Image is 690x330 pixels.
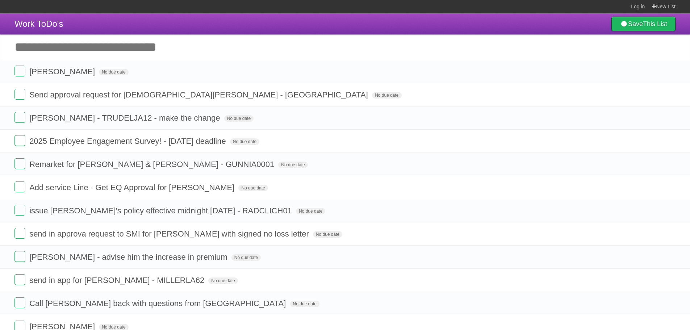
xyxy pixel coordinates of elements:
[14,135,25,146] label: Done
[29,183,236,192] span: Add service Line - Get EQ Approval for [PERSON_NAME]
[14,228,25,239] label: Done
[231,254,261,261] span: No due date
[14,89,25,100] label: Done
[372,92,401,99] span: No due date
[29,206,294,215] span: issue [PERSON_NAME]'s policy effective midnight [DATE] - RADCLICH01
[14,181,25,192] label: Done
[29,229,311,238] span: send in approva request to SMI for [PERSON_NAME] with signed no loss letter
[14,158,25,169] label: Done
[14,274,25,285] label: Done
[643,20,667,28] b: This List
[99,69,128,75] span: No due date
[611,17,676,31] a: SaveThis List
[29,90,370,99] span: Send approval request for [DEMOGRAPHIC_DATA][PERSON_NAME] - [GEOGRAPHIC_DATA]
[238,185,268,191] span: No due date
[208,277,238,284] span: No due date
[14,112,25,123] label: Done
[29,160,276,169] span: Remarket for [PERSON_NAME] & [PERSON_NAME] - GUNNIA0001
[14,251,25,262] label: Done
[278,162,308,168] span: No due date
[29,113,222,122] span: [PERSON_NAME] - TRUDELJA12 - make the change
[230,138,259,145] span: No due date
[14,66,25,76] label: Done
[14,297,25,308] label: Done
[14,205,25,216] label: Done
[290,301,319,307] span: No due date
[313,231,342,238] span: No due date
[14,19,63,29] span: Work ToDo's
[29,137,228,146] span: 2025 Employee Engagement Survey! - [DATE] deadline
[29,299,288,308] span: Call [PERSON_NAME] back with questions from [GEOGRAPHIC_DATA]
[29,67,97,76] span: [PERSON_NAME]
[29,252,229,262] span: [PERSON_NAME] - advise him the increase in premium
[29,276,206,285] span: send in app for [PERSON_NAME] - MILLERLA62
[224,115,254,122] span: No due date
[296,208,325,214] span: No due date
